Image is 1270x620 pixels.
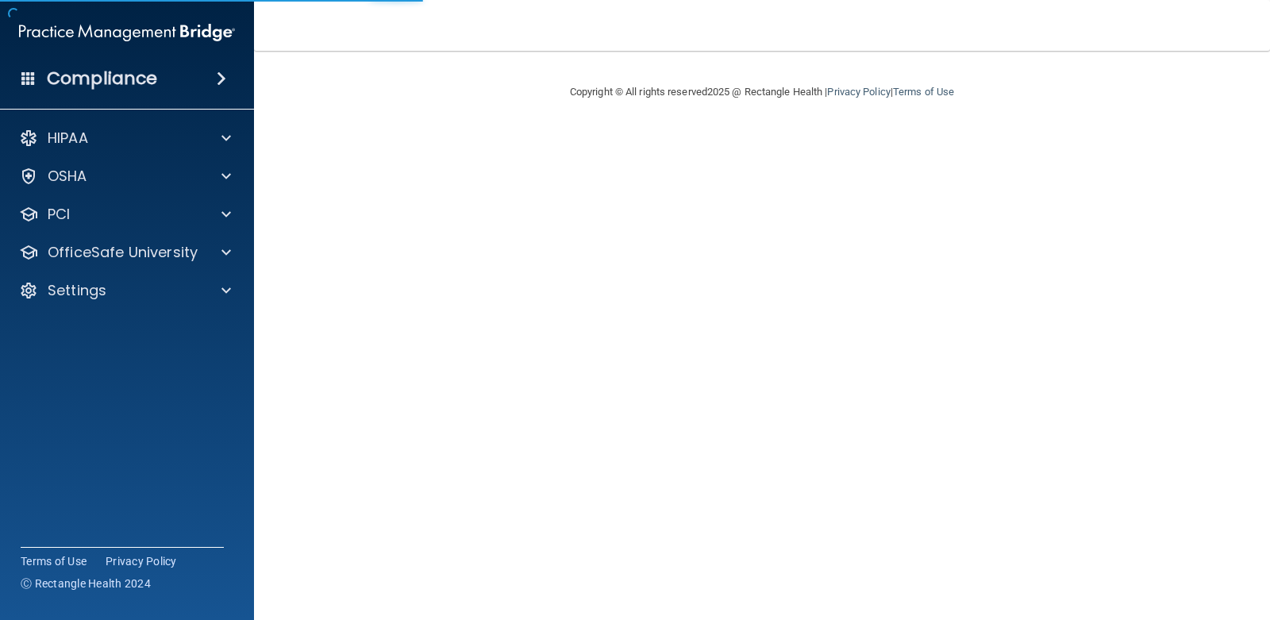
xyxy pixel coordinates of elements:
[19,129,231,148] a: HIPAA
[48,205,70,224] p: PCI
[19,243,231,262] a: OfficeSafe University
[19,17,235,48] img: PMB logo
[472,67,1052,117] div: Copyright © All rights reserved 2025 @ Rectangle Health | |
[48,167,87,186] p: OSHA
[893,86,954,98] a: Terms of Use
[48,129,88,148] p: HIPAA
[106,553,177,569] a: Privacy Policy
[19,281,231,300] a: Settings
[48,281,106,300] p: Settings
[827,86,890,98] a: Privacy Policy
[47,67,157,90] h4: Compliance
[19,205,231,224] a: PCI
[19,167,231,186] a: OSHA
[21,576,151,591] span: Ⓒ Rectangle Health 2024
[48,243,198,262] p: OfficeSafe University
[21,553,87,569] a: Terms of Use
